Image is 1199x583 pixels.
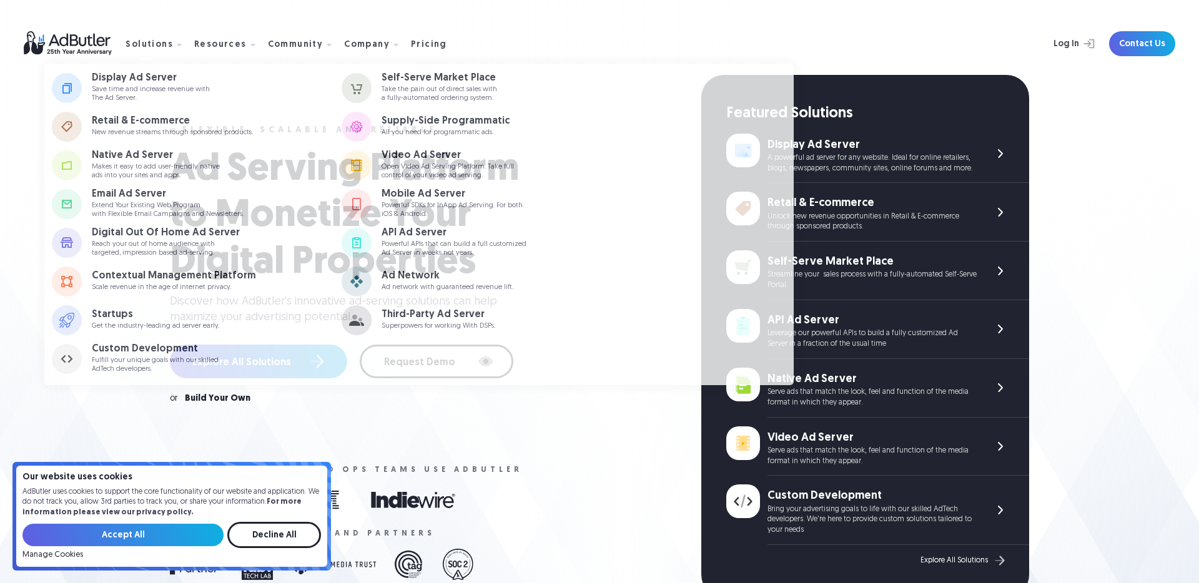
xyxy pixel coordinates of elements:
[268,41,323,49] div: Community
[52,340,340,378] a: Custom Development Fulfill your unique goals with our skilledAdTech developers.
[126,41,173,49] div: Solutions
[92,271,256,281] div: Contextual Management Platform
[52,69,340,107] a: Display Ad Server Save time and increase revenue withThe Ad Server.
[767,430,977,446] div: Video Ad Server
[767,446,977,467] div: Serve ads that match the look, feel and function of the media format in which they appear.
[92,116,253,126] div: Retail & E-commerce
[382,73,497,83] div: Self-Serve Market Place
[92,150,220,160] div: Native Ad Server
[1020,31,1102,56] a: Log In
[382,86,497,102] p: Take the pain out of direct sales with a fully-automated ordering system.
[170,394,177,403] div: or
[1109,31,1175,56] a: Contact Us
[92,240,240,257] p: Reach your out of home audience with targeted, impression based ad-serving.
[767,212,977,233] div: Unlock new revenue opportunities in Retail & E-commerce through sponsored products.
[411,41,447,49] div: Pricing
[52,147,340,184] a: Native Ad Server Makes it easy to add user-friendly nativeads into your sites and apps.
[92,322,219,330] p: Get the industry-leading ad server early.
[767,488,977,504] div: Custom Development
[342,224,630,262] a: API Ad Server Powerful APIs that can build a full customizedAd Server in weeks not years.
[726,476,1029,545] a: Custom Development Bring your advertising goals to life with our skilled AdTech developers. We're...
[382,322,495,330] p: Superpowers for working With DSPs.
[92,283,256,291] p: Scale revenue in the age of internet privacy.
[767,313,977,328] div: API Ad Server
[92,344,219,354] div: Custom Development
[342,69,630,107] a: Self-Serve Market Place Take the pain out of direct sales witha fully-automated ordering system.
[767,504,977,536] div: Bring your advertising goals to life with our skilled AdTech developers. We're here to provide cu...
[52,108,340,145] a: Retail & E-commerce New revenue streams through sponsored products.
[382,310,495,320] div: Third-Party Ad Server
[342,263,630,300] a: Ad Network Ad network with guaranteed revenue lift.
[726,125,1029,184] a: Display Ad Server A powerful ad server for any website. Ideal for online retailers, blogs, newspa...
[194,41,247,49] div: Resources
[920,556,988,565] div: Explore All Solutions
[92,73,210,83] div: Display Ad Server
[767,153,977,174] div: A powerful ad server for any website. Ideal for online retailers, blogs, newspapers, community si...
[726,242,1029,300] a: Self-Serve Market Place Streamline your sales process with a fully-automated Self-Serve Portal
[22,487,321,518] p: AdButler uses cookies to support the core functionality of our website and application. We do not...
[342,301,630,339] a: Third-Party Ad Server Superpowers for working With DSPs.
[767,371,977,387] div: Native Ad Server
[342,185,630,223] a: Mobile Ad Server Powerful SDKs for InApp Ad Serving. For bothiOS & Android.
[22,551,83,559] a: Manage Cookies
[382,189,523,199] div: Mobile Ad Server
[382,228,526,238] div: API Ad Server
[726,104,1029,125] div: Featured Solutions
[767,270,977,291] div: Streamline your sales process with a fully-automated Self-Serve Portal
[52,263,340,300] a: Contextual Management Platform Scale revenue in the age of internet privacy.
[22,473,321,482] h4: Our website uses cookies
[227,522,321,548] input: Decline All
[92,163,220,179] p: Makes it easy to add user-friendly native ads into your sites and apps.
[726,300,1029,359] a: API Ad Server Leverage our powerful APIs to build a fully customized Ad Server in a fraction of t...
[767,328,977,350] div: Leverage our powerful APIs to build a fully customized Ad Server in a fraction of the usual time
[344,41,390,49] div: Company
[342,147,630,184] a: Video Ad Server Open Video Ad Serving Platform. Take fullcontrol of your video ad serving.
[92,189,244,199] div: Email Ad Server
[52,301,340,339] a: Startups Get the industry-leading ad server early.
[22,524,224,546] input: Accept All
[767,387,977,408] div: Serve ads that match the look, feel and function of the media format in which they appear.
[182,466,523,474] div: More than 10,000 ad ops teams use adbutler
[92,228,240,238] div: Digital Out Of Home Ad Server
[92,310,219,320] div: Startups
[767,254,977,270] div: Self-Serve Market Place
[726,183,1029,242] a: Retail & E-commerce Unlock new revenue opportunities in Retail & E-commerce through sponsored pro...
[411,38,457,49] a: Pricing
[767,195,977,211] div: Retail & E-commerce
[382,202,523,218] p: Powerful SDKs for InApp Ad Serving. For both iOS & Android.
[382,129,510,137] p: All you need for programmatic ads.
[52,185,340,223] a: Email Ad Server Extend Your Existing Web Programwith Flexible Email Campaigns and Newsletters.
[185,394,250,403] a: Build Your Own
[382,283,513,291] p: Ad network with guaranteed revenue lift.
[382,240,526,257] p: Powerful APIs that can build a full customized Ad Server in weeks not years.
[382,163,514,179] p: Open Video Ad Serving Platform. Take full control of your video ad serving.
[92,356,219,373] p: Fulfill your unique goals with our skilled AdTech developers.
[92,86,210,102] p: Save time and increase revenue with The Ad Server.
[767,137,977,153] div: Display Ad Server
[92,202,244,218] p: Extend Your Existing Web Program with Flexible Email Campaigns and Newsletters.
[382,271,513,281] div: Ad Network
[382,116,510,126] div: Supply-Side Programmatic
[726,359,1029,418] a: Native Ad Server Serve ads that match the look, feel and function of the media format in which th...
[920,552,1008,569] a: Explore All Solutions
[92,129,253,137] p: New revenue streams through sponsored products.
[726,418,1029,476] a: Video Ad Server Serve ads that match the look, feel and function of the media format in which the...
[52,224,340,262] a: Digital Out Of Home Ad Server Reach your out of home audience withtargeted, impression based ad-s...
[382,150,514,160] div: Video Ad Server
[342,108,630,145] a: Supply-Side Programmatic All you need for programmatic ads.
